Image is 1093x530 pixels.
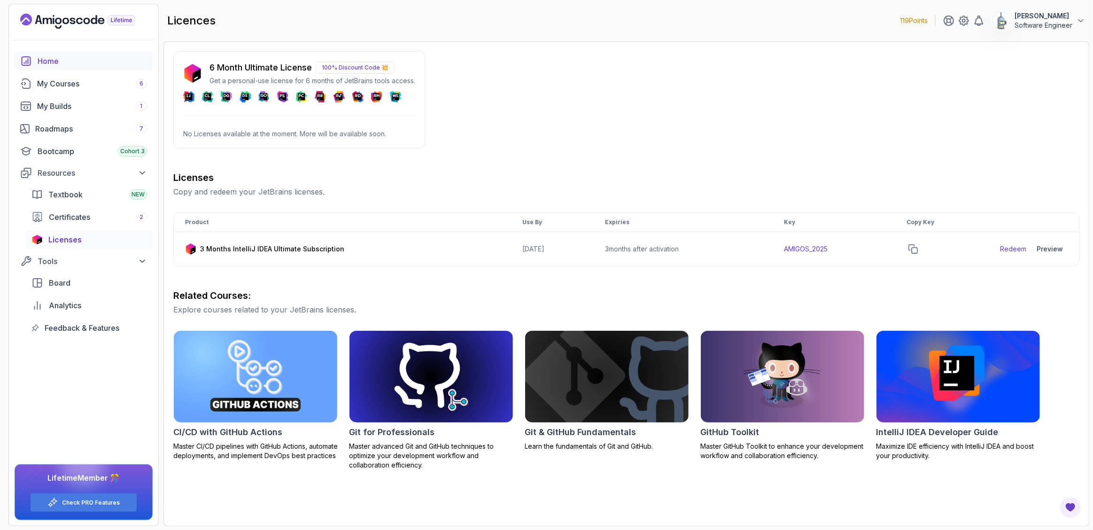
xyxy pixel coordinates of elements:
img: Git for Professionals card [349,331,513,422]
th: Expiries [594,213,772,232]
a: builds [15,97,153,116]
h2: CI/CD with GitHub Actions [173,426,282,439]
a: textbook [26,185,153,204]
a: licenses [26,230,153,249]
a: Landing page [20,14,157,29]
a: home [15,52,153,70]
td: 3 months after activation [594,232,772,266]
h3: Licenses [173,171,1079,184]
td: [DATE] [511,232,594,266]
h2: Git for Professionals [349,426,434,439]
a: Check PRO Features [62,499,120,507]
img: user profile image [992,12,1010,30]
span: 7 [140,125,143,132]
img: Git & GitHub Fundamentals card [525,331,689,422]
th: Copy Key [895,213,989,232]
button: Resources [15,164,153,181]
h2: Git & GitHub Fundamentals [525,426,636,439]
a: Redeem [1000,244,1026,254]
div: Resources [38,167,147,179]
span: Textbook [48,189,83,200]
span: Board [49,277,70,288]
a: Git & GitHub Fundamentals cardGit & GitHub FundamentalsLearn the fundamentals of Git and GitHub. [525,330,689,451]
span: Licenses [48,234,82,245]
h2: licences [167,13,216,28]
th: Use By [511,213,594,232]
p: Copy and redeem your JetBrains licenses. [173,186,1079,197]
img: jetbrains icon [185,243,196,255]
span: 6 [140,80,143,87]
p: Software Engineer [1015,21,1072,30]
a: feedback [26,319,153,337]
p: Explore courses related to your JetBrains licenses. [173,304,1079,315]
span: Certificates [49,211,90,223]
div: Tools [38,256,147,267]
p: Master GitHub Toolkit to enhance your development workflow and collaboration efficiency. [700,442,865,460]
h2: IntelliJ IDEA Developer Guide [876,426,998,439]
img: GitHub Toolkit card [701,331,864,422]
p: No Licenses available at the moment. More will be available soon. [183,129,415,139]
div: Roadmaps [35,123,147,134]
div: My Courses [37,78,147,89]
a: bootcamp [15,142,153,161]
div: My Builds [37,101,147,112]
span: Feedback & Features [45,322,119,334]
th: Key [773,213,896,232]
td: AMIGOS_2025 [773,232,896,266]
a: analytics [26,296,153,315]
span: Analytics [49,300,81,311]
a: certificates [26,208,153,226]
a: roadmaps [15,119,153,138]
th: Product [174,213,511,232]
p: 6 Month Ultimate License [209,61,312,74]
span: Cohort 3 [120,148,145,155]
img: IntelliJ IDEA Developer Guide card [876,331,1040,422]
img: CI/CD with GitHub Actions card [174,331,337,422]
h3: Related Courses: [173,289,1079,302]
p: Master CI/CD pipelines with GitHub Actions, automate deployments, and implement DevOps best pract... [173,442,338,460]
button: Open Feedback Button [1059,496,1082,519]
p: Learn the fundamentals of Git and GitHub. [525,442,689,451]
img: jetbrains icon [31,235,43,244]
button: copy-button [907,242,920,256]
a: Git for Professionals cardGit for ProfessionalsMaster advanced Git and GitHub techniques to optim... [349,330,513,470]
p: Maximize IDE efficiency with IntelliJ IDEA and boost your productivity. [876,442,1040,460]
span: 1 [140,102,143,110]
h2: GitHub Toolkit [700,426,759,439]
p: 100% Discount Code 💥 [316,62,395,74]
img: jetbrains icon [183,64,202,83]
a: GitHub Toolkit cardGitHub ToolkitMaster GitHub Toolkit to enhance your development workflow and c... [700,330,865,460]
p: 119 Points [900,16,928,25]
a: CI/CD with GitHub Actions cardCI/CD with GitHub ActionsMaster CI/CD pipelines with GitHub Actions... [173,330,338,460]
span: NEW [132,191,145,198]
p: [PERSON_NAME] [1015,11,1072,21]
button: Preview [1032,240,1068,258]
span: 2 [140,213,143,221]
a: board [26,273,153,292]
button: Check PRO Features [30,493,137,512]
div: Bootcamp [38,146,147,157]
button: Tools [15,253,153,270]
div: Home [38,55,147,67]
p: Master advanced Git and GitHub techniques to optimize your development workflow and collaboration... [349,442,513,470]
a: IntelliJ IDEA Developer Guide cardIntelliJ IDEA Developer GuideMaximize IDE efficiency with Intel... [876,330,1040,460]
a: courses [15,74,153,93]
p: 3 Months IntelliJ IDEA Ultimate Subscription [200,244,344,254]
button: user profile image[PERSON_NAME]Software Engineer [992,11,1085,30]
p: Get a personal-use license for 6 months of JetBrains tools access. [209,76,415,86]
div: Preview [1037,244,1063,254]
